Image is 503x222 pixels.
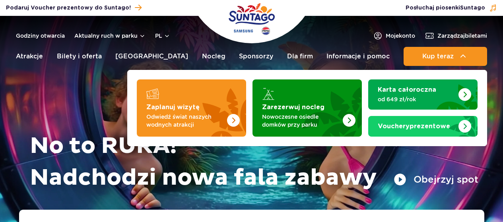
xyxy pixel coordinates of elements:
a: Godziny otwarcia [16,32,65,40]
a: Podaruj Voucher prezentowy do Suntago! [6,2,142,13]
strong: Karta całoroczna [378,87,436,93]
span: Posłuchaj piosenki [406,4,485,12]
a: Zaplanuj wizytę [137,79,246,137]
strong: Zarezerwuj nocleg [262,104,324,110]
button: Aktualny ruch w parku [74,33,146,39]
p: Nowoczesne osiedle domków przy parku [262,113,340,129]
h1: No to RURA! Nadchodzi nowa fala zabawy [30,130,478,194]
button: Obejrzyj spot [394,173,478,186]
span: Moje konto [386,32,415,40]
a: Informacje i pomoc [326,47,390,66]
strong: Zaplanuj wizytę [146,104,200,110]
a: Karta całoroczna [368,79,478,110]
a: Bilety i oferta [57,47,102,66]
p: od 649 zł/rok [378,95,455,103]
a: Vouchery prezentowe [368,116,478,137]
p: Odwiedź świat naszych wodnych atrakcji [146,113,224,129]
a: Mojekonto [373,31,415,41]
span: Podaruj Voucher prezentowy do Suntago! [6,4,131,12]
a: Zarządzajbiletami [425,31,487,41]
a: [GEOGRAPHIC_DATA] [115,47,188,66]
button: Posłuchaj piosenkiSuntago [406,4,497,12]
span: Zarządzaj biletami [437,32,487,40]
a: Dla firm [287,47,313,66]
button: Kup teraz [404,47,487,66]
a: Sponsorzy [239,47,273,66]
button: pl [155,32,170,40]
span: Kup teraz [422,53,454,60]
a: Zarezerwuj nocleg [252,79,362,137]
span: Suntago [460,5,485,11]
a: Atrakcje [16,47,43,66]
strong: prezentowe [378,123,450,129]
span: Vouchery [378,123,410,129]
a: Nocleg [202,47,225,66]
